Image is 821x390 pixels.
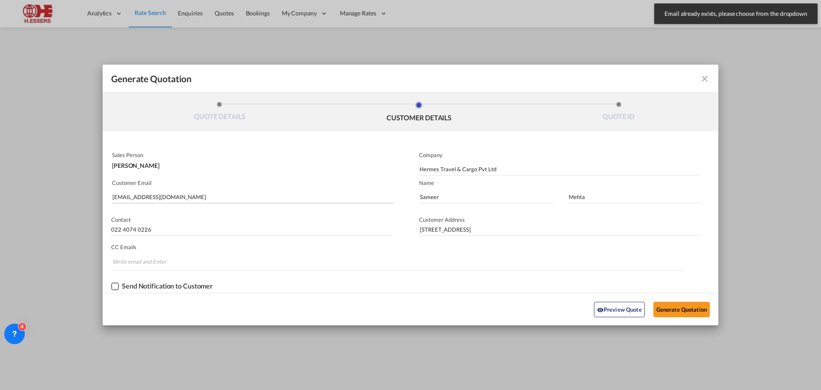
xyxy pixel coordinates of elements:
md-checkbox: Checkbox No Ink [111,282,213,291]
p: Contact [111,216,393,223]
span: Email already exists, please choose from the dropdown [662,9,810,18]
md-chips-wrap: Chips container. Enter the text area, then type text, and press enter to add a chip. [111,254,683,271]
md-dialog: Generate QuotationQUOTE ... [103,65,718,325]
input: Customer Address [419,223,702,236]
md-icon: icon-close fg-AAA8AD cursor m-0 [700,74,710,84]
div: [PERSON_NAME] [112,158,393,169]
input: Contact Number [111,223,393,236]
button: Generate Quotation [653,302,710,317]
span: Customer Address [419,216,465,223]
p: CC Emails [111,244,683,250]
input: First Name [419,191,554,203]
li: QUOTE DETAILS [120,101,319,125]
span: Generate Quotation [111,73,192,84]
md-icon: icon-eye [597,307,604,313]
div: Send Notification to Customer [122,282,213,290]
p: Customer Email [112,179,394,186]
input: Company Name [419,163,700,176]
li: CUSTOMER DETAILS [319,101,519,125]
p: Sales Person [112,152,393,158]
input: Search by Customer Name/Email Id/Company [112,191,394,203]
li: QUOTE ID [519,101,718,125]
input: Last Name [568,191,703,203]
button: icon-eyePreview Quote [594,302,645,317]
input: Chips input. [112,255,177,268]
p: Name [419,179,718,186]
p: Company [419,152,700,158]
